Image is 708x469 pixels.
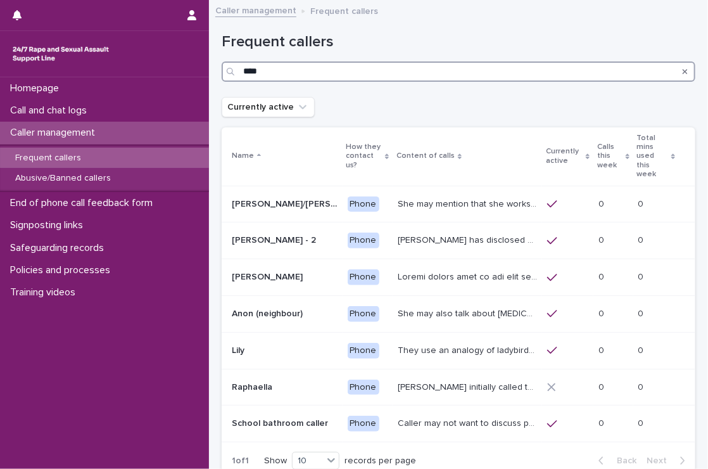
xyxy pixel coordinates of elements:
[345,456,416,466] p: records per page
[598,233,607,246] p: 0
[642,455,695,466] button: Next
[232,343,247,356] p: Lily
[10,41,111,67] img: rhQMoQhaT3yELyF149Cw
[222,295,695,332] tr: Anon (neighbour)Anon (neighbour) PhoneShe may also talk about [MEDICAL_DATA] and about currently ...
[222,369,695,406] tr: RaphaellaRaphaella Phone[PERSON_NAME] initially called the helpline because she believed that she...
[638,306,647,319] p: 0
[598,306,607,319] p: 0
[232,306,305,319] p: Anon (neighbour)
[5,82,69,94] p: Homepage
[638,343,647,356] p: 0
[398,196,540,210] p: She may mention that she works as a Nanny, looking after two children. Abbie / Emily has let us k...
[5,264,120,276] p: Policies and processes
[398,343,540,356] p: They use an analogy of ladybirds (blood) and white syrup (semen). They refer to their imagination...
[5,242,114,254] p: Safeguarding records
[348,269,379,285] div: Phone
[310,3,378,17] p: Frequent callers
[348,233,379,248] div: Phone
[348,416,379,432] div: Phone
[588,455,642,466] button: Back
[222,222,695,259] tr: [PERSON_NAME] - 2[PERSON_NAME] - 2 Phone[PERSON_NAME] has disclosed she has survived two rapes, o...
[598,269,607,283] p: 0
[5,105,97,117] p: Call and chat logs
[232,416,331,429] p: School bathroom caller
[222,33,695,51] h1: Frequent callers
[398,416,540,429] p: Caller may not want to discuss personal details but she has mentioned being in year 10 and talks ...
[222,332,695,369] tr: LilyLily PhoneThey use an analogy of ladybirds (blood) and white syrup (semen). They refer to the...
[638,380,647,393] p: 0
[396,149,455,163] p: Content of calls
[398,380,540,393] p: Raphaella initially called the helpline because she believed that she was abusing her mum by ‘pul...
[597,140,622,172] p: Calls this week
[398,269,540,283] p: Andrew shared that he has been raped and beaten by a group of men in or near his home twice withi...
[222,97,315,117] button: Currently active
[5,197,163,209] p: End of phone call feedback form
[232,380,275,393] p: Raphaella
[348,343,379,359] div: Phone
[638,196,647,210] p: 0
[264,456,287,466] p: Show
[346,140,382,172] p: How they contact us?
[638,416,647,429] p: 0
[598,380,607,393] p: 0
[222,259,695,296] tr: [PERSON_NAME][PERSON_NAME] PhoneLoremi dolors amet co adi elit seddo eiu tempor in u labor et dol...
[293,454,323,468] div: 10
[5,127,105,139] p: Caller management
[5,153,91,164] p: Frequent callers
[609,456,636,465] span: Back
[5,173,121,184] p: Abusive/Banned callers
[222,406,695,442] tr: School bathroom callerSchool bathroom caller PhoneCaller may not want to discuss personal details...
[5,219,93,231] p: Signposting links
[638,269,647,283] p: 0
[5,286,85,299] p: Training videos
[222,61,695,82] input: Search
[638,233,647,246] p: 0
[546,145,583,168] p: Currently active
[348,196,379,212] div: Phone
[222,186,695,222] tr: [PERSON_NAME]/[PERSON_NAME] (Anon/'I don't know'/'I can't remember')[PERSON_NAME]/[PERSON_NAME] (...
[598,196,607,210] p: 0
[598,416,607,429] p: 0
[348,380,379,395] div: Phone
[598,343,607,356] p: 0
[232,233,319,246] p: [PERSON_NAME] - 2
[637,131,668,182] p: Total mins used this week
[398,233,540,246] p: Amy has disclosed she has survived two rapes, one in the UK and the other in Australia in 2013. S...
[232,269,305,283] p: [PERSON_NAME]
[215,3,296,17] a: Caller management
[232,196,340,210] p: Abbie/Emily (Anon/'I don't know'/'I can't remember')
[232,149,254,163] p: Name
[398,306,540,319] p: She may also talk about child sexual abuse and about currently being physically disabled. She has...
[348,306,379,322] div: Phone
[647,456,674,465] span: Next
